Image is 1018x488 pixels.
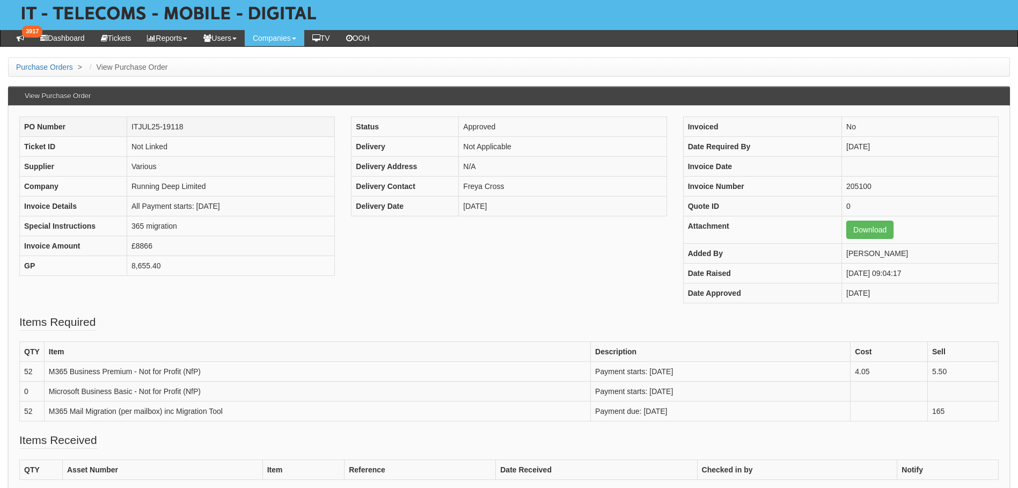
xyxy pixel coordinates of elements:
[842,196,999,216] td: 0
[338,30,378,46] a: OOH
[351,157,459,177] th: Delivery Address
[139,30,195,46] a: Reports
[20,342,45,362] th: QTY
[127,216,335,236] td: 365 migration
[459,196,667,216] td: [DATE]
[927,402,998,421] td: 165
[591,402,851,421] td: Payment due: [DATE]
[20,460,63,480] th: QTY
[842,117,999,137] td: No
[20,117,127,137] th: PO Number
[22,26,42,38] span: 3917
[842,283,999,303] td: [DATE]
[927,362,998,382] td: 5.50
[459,137,667,157] td: Not Applicable
[127,157,335,177] td: Various
[32,30,93,46] a: Dashboard
[846,221,894,239] a: Download
[842,137,999,157] td: [DATE]
[63,460,263,480] th: Asset Number
[591,382,851,402] td: Payment starts: [DATE]
[127,196,335,216] td: All Payment starts: [DATE]
[245,30,304,46] a: Companies
[75,63,85,71] span: >
[127,117,335,137] td: ITJUL25-19118
[897,460,999,480] th: Notify
[683,117,841,137] th: Invoiced
[459,117,667,137] td: Approved
[20,196,127,216] th: Invoice Details
[683,157,841,177] th: Invoice Date
[20,236,127,256] th: Invoice Amount
[591,362,851,382] td: Payment starts: [DATE]
[304,30,338,46] a: TV
[20,382,45,402] td: 0
[351,117,459,137] th: Status
[195,30,245,46] a: Users
[683,264,841,283] th: Date Raised
[683,216,841,244] th: Attachment
[351,177,459,196] th: Delivery Contact
[683,177,841,196] th: Invoice Number
[20,137,127,157] th: Ticket ID
[16,63,73,71] a: Purchase Orders
[127,236,335,256] td: £8866
[459,177,667,196] td: Freya Cross
[851,342,928,362] th: Cost
[20,402,45,421] td: 52
[842,177,999,196] td: 205100
[20,256,127,276] th: GP
[44,342,590,362] th: Item
[19,432,97,449] legend: Items Received
[127,177,335,196] td: Running Deep Limited
[20,216,127,236] th: Special Instructions
[44,362,590,382] td: M365 Business Premium - Not for Profit (NfP)
[44,402,590,421] td: M365 Mail Migration (per mailbox) inc Migration Tool
[842,264,999,283] td: [DATE] 09:04:17
[127,137,335,157] td: Not Linked
[19,87,96,105] h3: View Purchase Order
[345,460,496,480] th: Reference
[87,62,168,72] li: View Purchase Order
[496,460,697,480] th: Date Received
[591,342,851,362] th: Description
[842,244,999,264] td: [PERSON_NAME]
[20,157,127,177] th: Supplier
[683,137,841,157] th: Date Required By
[93,30,140,46] a: Tickets
[44,382,590,402] td: Microsoft Business Basic - Not for Profit (NfP)
[351,137,459,157] th: Delivery
[19,314,96,331] legend: Items Required
[927,342,998,362] th: Sell
[683,283,841,303] th: Date Approved
[20,177,127,196] th: Company
[851,362,928,382] td: 4.05
[262,460,345,480] th: Item
[683,196,841,216] th: Quote ID
[697,460,897,480] th: Checked in by
[351,196,459,216] th: Delivery Date
[683,244,841,264] th: Added By
[20,362,45,382] td: 52
[127,256,335,276] td: 8,655.40
[459,157,667,177] td: N/A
